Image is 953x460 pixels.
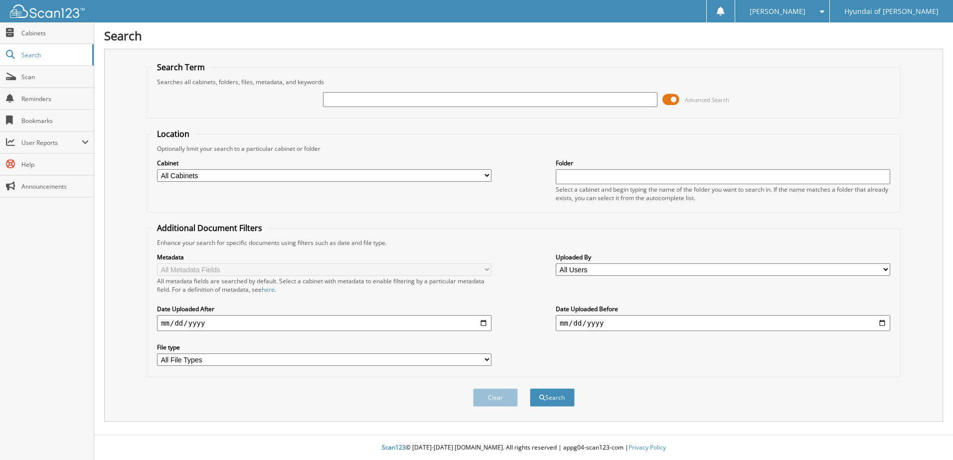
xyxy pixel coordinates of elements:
div: © [DATE]-[DATE] [DOMAIN_NAME]. All rights reserved | appg04-scan123-com | [94,436,953,460]
span: User Reports [21,138,82,147]
span: Hyundai of [PERSON_NAME] [844,8,939,14]
label: Folder [556,159,890,167]
div: Searches all cabinets, folders, files, metadata, and keywords [152,78,895,86]
input: start [157,315,491,331]
a: here [262,285,275,294]
span: Reminders [21,95,89,103]
span: Scan123 [382,443,406,452]
label: Uploaded By [556,253,890,261]
img: scan123-logo-white.svg [10,4,85,18]
button: Clear [473,388,518,407]
div: Select a cabinet and begin typing the name of the folder you want to search in. If the name match... [556,185,890,202]
span: Scan [21,73,89,81]
label: Date Uploaded After [157,305,491,313]
span: [PERSON_NAME] [750,8,805,14]
span: Cabinets [21,29,89,37]
button: Search [530,388,575,407]
span: Advanced Search [685,96,729,104]
div: Optionally limit your search to a particular cabinet or folder [152,144,895,153]
label: File type [157,343,491,351]
h1: Search [104,27,943,44]
label: Date Uploaded Before [556,305,890,313]
div: Enhance your search for specific documents using filters such as date and file type. [152,238,895,247]
legend: Location [152,128,194,139]
span: Bookmarks [21,116,89,125]
label: Cabinet [157,159,491,167]
legend: Additional Document Filters [152,223,267,233]
legend: Search Term [152,62,210,73]
label: Metadata [157,253,491,261]
a: Privacy Policy [629,443,666,452]
span: Search [21,51,87,59]
span: Help [21,160,89,169]
div: All metadata fields are searched by default. Select a cabinet with metadata to enable filtering b... [157,277,491,294]
span: Announcements [21,182,89,191]
input: end [556,315,890,331]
